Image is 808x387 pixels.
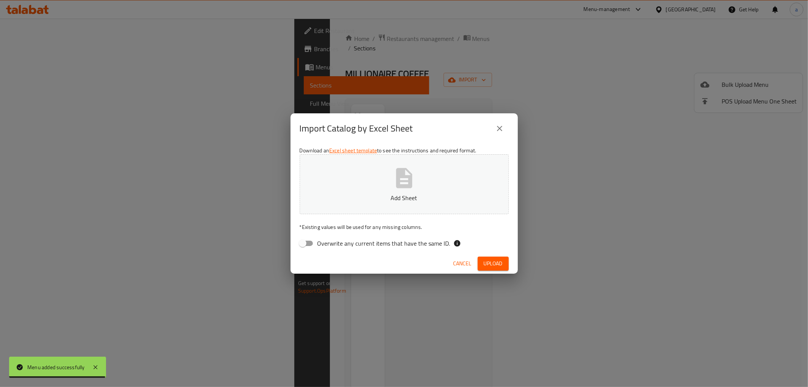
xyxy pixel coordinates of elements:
[484,259,503,268] span: Upload
[317,239,450,248] span: Overwrite any current items that have the same ID.
[291,144,518,254] div: Download an to see the instructions and required format.
[300,154,509,214] button: Add Sheet
[450,257,475,271] button: Cancel
[478,257,509,271] button: Upload
[329,146,377,155] a: Excel sheet template
[300,223,509,231] p: Existing values will be used for any missing columns.
[453,240,461,247] svg: If the overwrite option isn't selected, then the items that match an existing ID will be ignored ...
[453,259,472,268] span: Cancel
[300,122,413,135] h2: Import Catalog by Excel Sheet
[27,363,85,371] div: Menu added successfully
[311,193,497,202] p: Add Sheet
[491,119,509,138] button: close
